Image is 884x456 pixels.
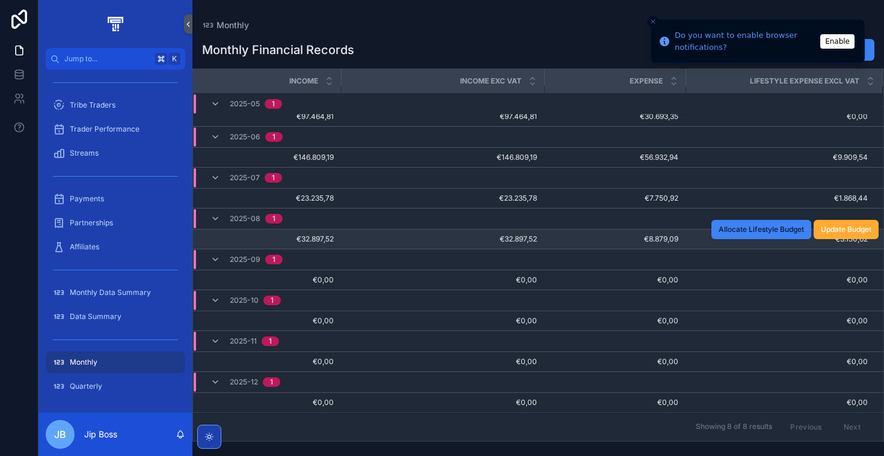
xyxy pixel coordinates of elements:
button: Close toast [647,16,659,28]
a: €0,00 [686,112,868,121]
a: €23.235,78 [207,193,334,203]
a: €97.464,81 [348,112,537,121]
a: Monthly Data Summary [46,282,185,303]
span: K [170,54,179,64]
a: €0,00 [551,357,678,366]
a: €9.909,54 [686,153,868,162]
span: €32.897,52 [348,234,537,244]
a: €97.464,81 [207,112,334,121]
span: 2025-09 [230,255,260,264]
span: 2025-07 [230,173,260,183]
a: €0,00 [207,398,334,407]
span: Expense [630,76,663,86]
span: Monthly [216,19,249,31]
span: Trader Performance [70,124,140,134]
div: 1 [270,377,273,387]
button: Allocate Lifestyle Budget [711,220,811,239]
div: scrollable content [38,70,192,413]
span: Affiliates [70,242,99,252]
a: €0,00 [686,398,868,407]
span: Income [289,76,318,86]
p: Jip Boss [84,428,117,440]
button: Update Budget [814,220,879,239]
span: Tribe Traders [70,100,115,110]
span: Income exc VAT [460,76,521,86]
button: Enable [820,34,855,49]
a: €30.693,35 [551,112,678,121]
div: 1 [269,336,272,346]
a: €32.897,52 [207,234,334,244]
a: Affiliates [46,236,185,258]
a: €146.809,19 [207,153,334,162]
span: 2025-05 [230,99,260,108]
a: Quarterly [46,375,185,397]
span: €0,00 [348,316,537,326]
a: Payments [46,188,185,210]
span: Allocate Lifestyle Budget [719,225,804,234]
a: €8.879,09 [551,234,678,244]
a: €146.809,19 [348,153,537,162]
a: €0,00 [348,398,537,407]
span: Partnerships [70,218,113,228]
a: €0,00 [686,316,868,326]
a: €0,00 [207,275,334,285]
span: Update Budget [821,225,871,234]
a: €0,00 [348,275,537,285]
span: Jump to... [64,54,150,64]
span: 2025-11 [230,336,257,346]
span: 2025-12 [230,377,258,387]
a: €0,00 [551,398,678,407]
div: 1 [272,99,275,108]
div: Do you want to enable browser notifications? [675,29,817,53]
a: €3.150,62 [686,234,868,244]
button: Jump to...K [46,48,185,70]
a: €0,00 [551,316,678,326]
a: €23.235,78 [348,193,537,203]
a: €0,00 [686,275,868,285]
a: Monthly [202,19,249,31]
span: Showing 8 of 8 results [696,422,772,431]
span: 2025-08 [230,214,260,223]
div: 1 [272,255,275,264]
span: Payments [70,194,104,204]
h1: Monthly Financial Records [202,41,354,58]
span: JB [54,427,66,442]
a: €0,00 [207,316,334,326]
a: €7.750,92 [551,193,678,203]
img: App logo [105,14,125,34]
a: Streams [46,142,185,164]
span: Lifestyle Expense Excl VAT [750,76,859,86]
a: Partnerships [46,212,185,234]
a: €0,00 [686,357,868,366]
span: 2025-06 [230,132,260,142]
div: 1 [272,173,275,183]
a: €0,00 [551,275,678,285]
span: €0,00 [207,357,334,366]
a: €0,00 [348,357,537,366]
a: Monthly [46,351,185,373]
a: Data Summary [46,306,185,327]
a: €56.932,94 [551,153,678,162]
